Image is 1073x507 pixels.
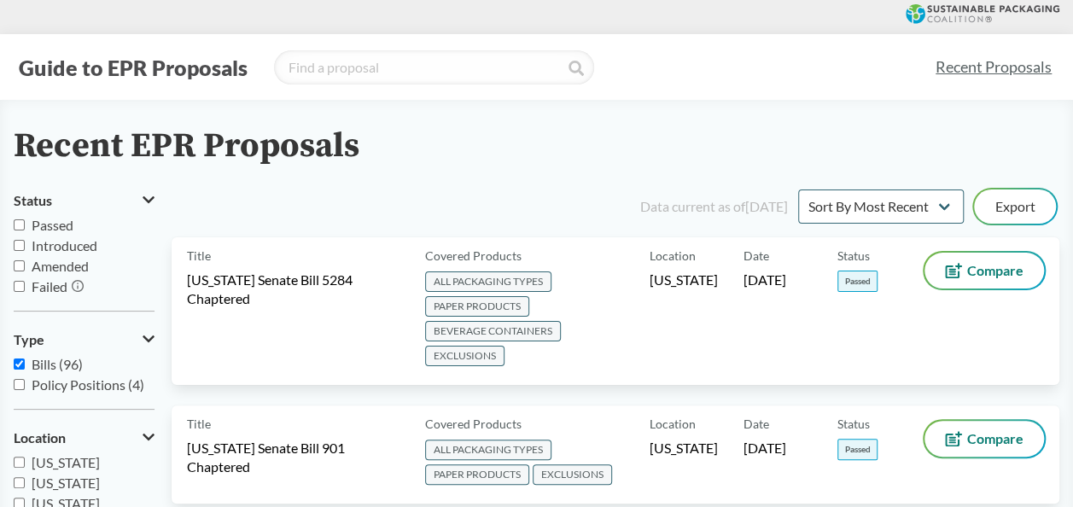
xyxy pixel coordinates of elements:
span: Introduced [32,237,97,253]
input: Bills (96) [14,358,25,370]
input: Failed [14,281,25,292]
span: Location [14,430,66,446]
span: [US_STATE] [32,475,100,491]
span: Title [187,415,211,433]
input: Introduced [14,240,25,251]
button: Compare [924,253,1044,288]
span: Title [187,247,211,265]
a: Recent Proposals [928,48,1059,86]
span: Location [650,247,696,265]
span: Covered Products [425,415,522,433]
span: Compare [967,432,1023,446]
span: Location [650,415,696,433]
input: Amended [14,260,25,271]
span: [US_STATE] Senate Bill 901 Chaptered [187,439,405,476]
span: [DATE] [744,271,786,289]
button: Compare [924,421,1044,457]
span: PAPER PRODUCTS [425,464,529,485]
input: Find a proposal [274,50,594,84]
span: PAPER PRODUCTS [425,296,529,317]
span: [US_STATE] Senate Bill 5284 Chaptered [187,271,405,308]
span: EXCLUSIONS [425,346,504,366]
span: [US_STATE] [650,439,718,457]
span: Type [14,332,44,347]
span: ALL PACKAGING TYPES [425,271,551,292]
button: Location [14,423,155,452]
span: [US_STATE] [32,454,100,470]
button: Guide to EPR Proposals [14,54,253,81]
span: Status [837,247,870,265]
span: ALL PACKAGING TYPES [425,440,551,460]
span: Bills (96) [32,356,83,372]
button: Export [974,189,1056,224]
span: [DATE] [744,439,786,457]
span: BEVERAGE CONTAINERS [425,321,561,341]
span: Policy Positions (4) [32,376,144,393]
div: Data current as of [DATE] [640,196,788,217]
button: Type [14,325,155,354]
h2: Recent EPR Proposals [14,127,359,166]
span: Amended [32,258,89,274]
span: Status [14,193,52,208]
button: Status [14,186,155,215]
span: Failed [32,278,67,294]
span: Date [744,415,769,433]
span: Passed [837,271,878,292]
input: [US_STATE] [14,477,25,488]
input: Passed [14,219,25,230]
span: [US_STATE] [650,271,718,289]
span: Covered Products [425,247,522,265]
input: Policy Positions (4) [14,379,25,390]
span: Compare [967,264,1023,277]
input: [US_STATE] [14,457,25,468]
span: Status [837,415,870,433]
span: Passed [837,439,878,460]
span: Date [744,247,769,265]
span: EXCLUSIONS [533,464,612,485]
span: Passed [32,217,73,233]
